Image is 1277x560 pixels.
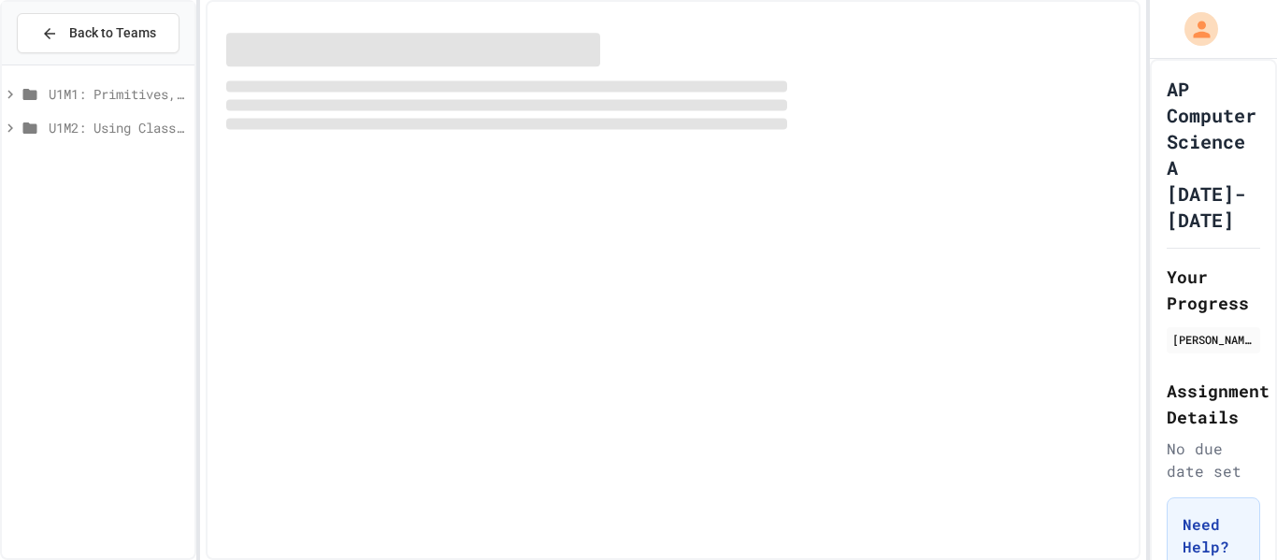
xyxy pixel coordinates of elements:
h2: Your Progress [1167,264,1260,316]
button: Back to Teams [17,13,179,53]
div: No due date set [1167,438,1260,482]
h3: Need Help? [1183,513,1244,558]
div: [PERSON_NAME] [1172,331,1255,348]
span: U1M1: Primitives, Variables, Basic I/O [49,84,187,104]
div: My Account [1165,7,1223,50]
h2: Assignment Details [1167,378,1260,430]
span: U1M2: Using Classes and Objects [49,118,187,137]
h1: AP Computer Science A [DATE]-[DATE] [1167,76,1260,233]
span: Back to Teams [69,23,156,43]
